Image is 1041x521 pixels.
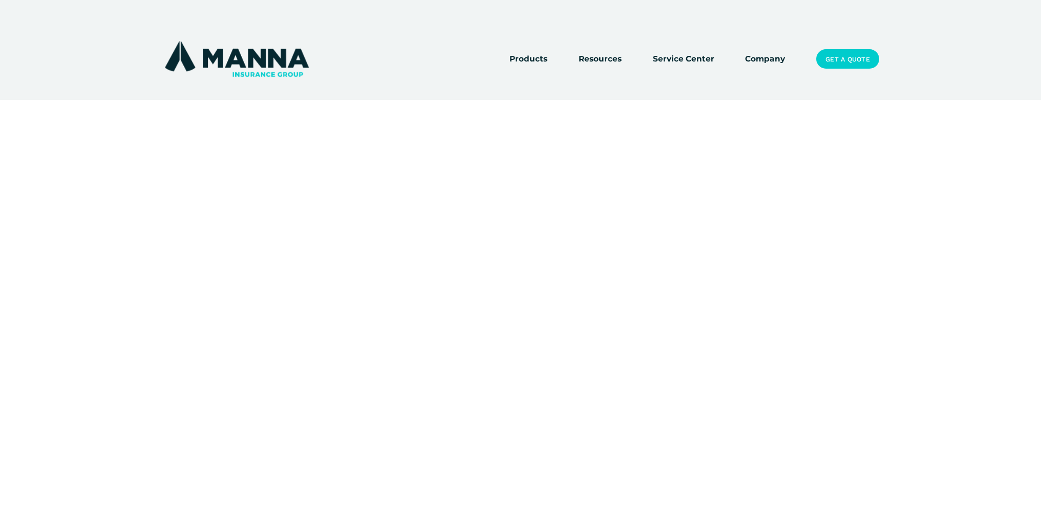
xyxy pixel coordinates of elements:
img: Manna Insurance Group [162,39,311,79]
a: Get a Quote [816,49,879,69]
span: Resources [579,53,622,66]
a: folder dropdown [509,52,547,66]
a: Service Center [653,52,714,66]
span: Products [509,53,547,66]
a: Company [745,52,785,66]
a: folder dropdown [579,52,622,66]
